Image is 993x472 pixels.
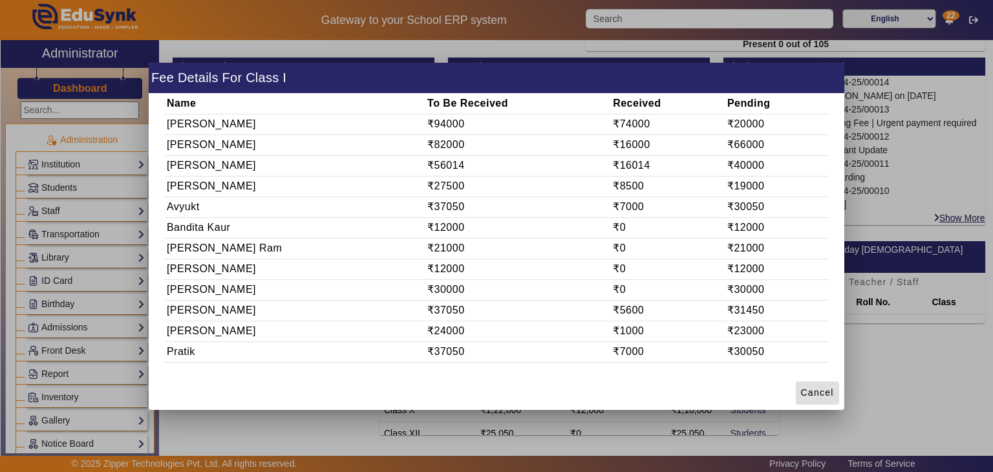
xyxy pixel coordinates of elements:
span: Cancel [801,386,834,400]
td: ₹21000 [425,238,611,259]
td: ₹0 [611,259,725,279]
td: ₹30050 [725,197,828,217]
td: ₹31450 [725,300,828,321]
td: ₹30050 [725,341,828,362]
td: ₹0 [611,238,725,259]
td: ₹7000 [611,197,725,217]
th: Name [164,94,425,114]
td: ₹66000 [725,134,828,155]
td: [PERSON_NAME] [164,321,425,341]
td: ₹30000 [725,279,828,300]
td: [PERSON_NAME] [164,134,425,155]
th: To Be Received [425,94,611,114]
td: ₹30000 [425,279,611,300]
td: ₹16000 [611,134,725,155]
td: ₹12000 [725,259,828,279]
td: ₹12000 [425,259,611,279]
td: Pratik [164,341,425,362]
td: [PERSON_NAME] [164,259,425,279]
td: ₹56014 [425,155,611,176]
td: ₹74000 [611,114,725,134]
td: Avyukt [164,197,425,217]
td: ₹37050 [425,300,611,321]
td: ₹7000 [611,341,725,362]
td: ₹5600 [611,300,725,321]
td: ₹1000 [611,321,725,341]
td: ₹27500 [425,176,611,197]
td: [PERSON_NAME] [164,155,425,176]
td: ₹20000 [725,114,828,134]
th: Received [611,94,725,114]
h1: Fee Details For Class I [149,63,844,93]
td: [PERSON_NAME] [164,300,425,321]
td: ₹24000 [425,321,611,341]
td: ₹0 [611,279,725,300]
td: ₹37050 [425,197,611,217]
td: [PERSON_NAME] [164,176,425,197]
td: ₹12000 [725,217,828,238]
td: [PERSON_NAME] [164,114,425,134]
td: ₹0 [611,217,725,238]
td: ₹40000 [725,155,828,176]
td: ₹16014 [611,155,725,176]
td: ₹12000 [425,217,611,238]
td: ₹21000 [725,238,828,259]
td: ₹37050 [425,341,611,362]
td: [PERSON_NAME] [164,279,425,300]
td: ₹23000 [725,321,828,341]
button: Cancel [796,381,839,405]
td: ₹19000 [725,176,828,197]
th: Pending [725,94,828,114]
td: ₹82000 [425,134,611,155]
td: ₹94000 [425,114,611,134]
td: Bandita Kaur [164,217,425,238]
td: ₹8500 [611,176,725,197]
td: [PERSON_NAME] Ram [164,238,425,259]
